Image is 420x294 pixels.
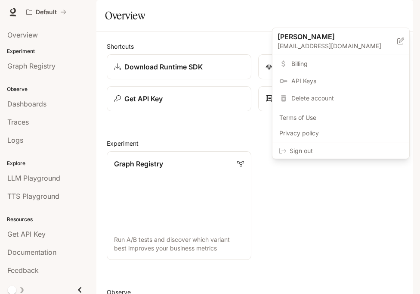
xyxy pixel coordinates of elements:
span: Terms of Use [279,113,402,122]
span: API Keys [291,77,402,85]
span: Billing [291,59,402,68]
div: Sign out [272,143,409,159]
a: Privacy policy [274,125,408,141]
a: API Keys [274,73,408,89]
p: [PERSON_NAME] [278,31,383,42]
span: Delete account [291,94,402,103]
span: Sign out [290,147,402,155]
a: Billing [274,56,408,72]
a: Terms of Use [274,110,408,125]
span: Privacy policy [279,129,402,138]
div: Delete account [274,91,408,106]
p: [EMAIL_ADDRESS][DOMAIN_NAME] [278,42,397,50]
div: [PERSON_NAME][EMAIL_ADDRESS][DOMAIN_NAME] [272,28,409,54]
